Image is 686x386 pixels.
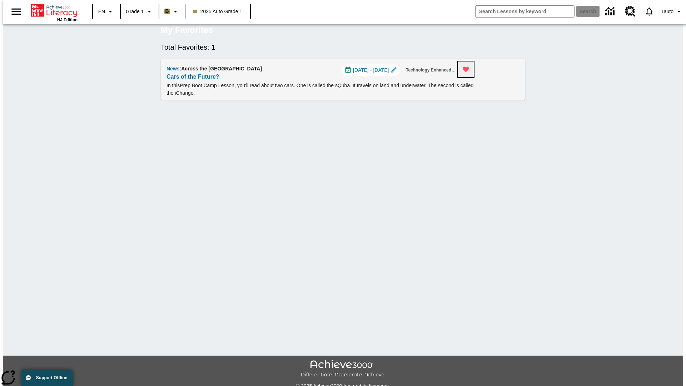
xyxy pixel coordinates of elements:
[165,7,169,16] span: B
[476,6,574,17] input: search field
[166,82,474,97] p: In this
[403,64,459,76] button: Technology Enhanced Item
[98,8,105,15] span: EN
[161,41,525,53] h6: Total Favorites: 1
[166,83,473,96] testabrev: Prep Boot Camp Lesson, you'll read about two cars. One is called the sQuba. It travels on land an...
[161,24,213,36] h5: My Favorites
[353,66,389,74] span: [DATE] - [DATE]
[658,5,686,18] button: Profile/Settings
[36,375,67,380] span: Support Offline
[166,72,219,82] a: Cars of the Future?
[180,66,262,71] span: : Across the [GEOGRAPHIC_DATA]
[161,5,183,18] button: Boost Class color is light brown. Change class color
[31,3,78,22] div: Home
[95,5,118,18] button: Language: EN, Select a language
[193,8,243,15] span: 2025 Auto Grade 1
[661,8,673,15] span: Tauto
[123,5,156,18] button: Grade: Grade 1, Select a grade
[166,66,180,71] span: News
[21,370,73,386] button: Support Offline
[601,2,621,21] a: Data Center
[300,360,386,378] img: Achieve3000 Differentiate Accelerate Achieve
[621,2,640,21] a: Resource Center, Will open in new tab
[6,1,27,22] button: Open side menu
[342,64,400,76] div: Jul 01 - Aug 01 Choose Dates
[406,66,457,74] span: Technology Enhanced Item
[640,2,658,21] a: Notifications
[126,8,144,15] span: Grade 1
[458,61,474,77] button: Remove from Favorites
[57,18,78,22] span: NJ Edition
[31,3,78,18] a: Home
